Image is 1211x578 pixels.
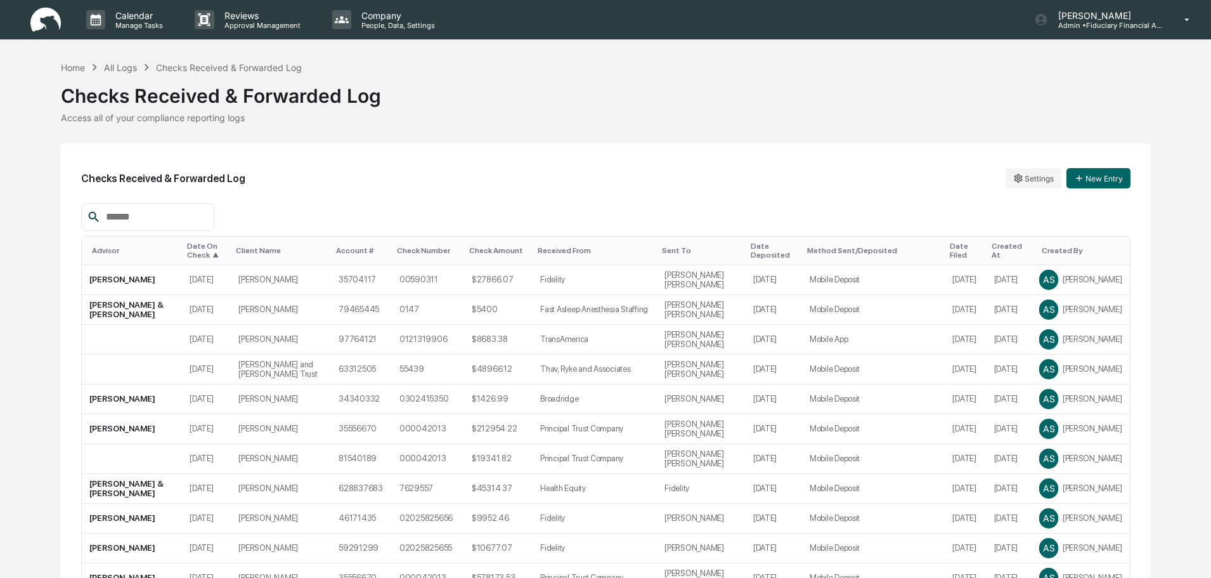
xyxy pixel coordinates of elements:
td: Mobile Deposit [802,504,945,534]
td: $27866.07 [464,265,533,295]
td: [DATE] [182,325,231,355]
span: AS [1043,274,1054,285]
span: AS [1043,542,1054,553]
td: [DATE] [987,384,1032,414]
div: [PERSON_NAME] [1039,330,1122,349]
td: 7629557 [392,474,464,504]
td: [DATE] [945,295,986,325]
td: Mobile Deposit [802,295,945,325]
td: Principal Trust Company [533,414,657,444]
td: [DATE] [945,474,986,504]
td: [PERSON_NAME] [PERSON_NAME] [657,265,746,295]
td: [DATE] [987,504,1032,534]
span: AS [1043,513,1054,523]
td: [DATE] [945,384,986,414]
td: 000042013 [392,414,464,444]
td: Fast Asleep Anesthesia Staffing [533,295,657,325]
td: $212954.22 [464,414,533,444]
span: AS [1043,334,1054,345]
div: [PERSON_NAME] [1039,479,1122,498]
td: [DATE] [746,355,802,384]
td: [DATE] [746,474,802,504]
td: [DATE] [987,534,1032,563]
td: [DATE] [746,414,802,444]
td: Mobile Deposit [802,384,945,414]
div: Toggle SortBy [751,242,797,259]
div: [PERSON_NAME] [1039,449,1122,468]
td: Fidelity [533,265,657,295]
td: [DATE] [945,444,986,474]
td: Mobile Deposit [802,534,945,563]
p: [PERSON_NAME] [1048,10,1166,21]
div: [PERSON_NAME] [1039,539,1122,558]
td: [DATE] [746,325,802,355]
td: [PERSON_NAME] [231,414,331,444]
td: [DATE] [182,444,231,474]
td: $9952.46 [464,504,533,534]
div: Toggle SortBy [187,242,226,259]
span: AS [1043,483,1054,494]
div: [PERSON_NAME] [1039,419,1122,438]
td: [PERSON_NAME] [231,295,331,325]
td: [PERSON_NAME] & [PERSON_NAME] [82,295,183,325]
td: [DATE] [182,295,231,325]
div: [PERSON_NAME] [1039,390,1122,409]
td: [DATE] [182,534,231,563]
td: [DATE] [746,384,802,414]
td: [DATE] [746,534,802,563]
td: Principal Trust Company [533,444,657,474]
td: $48966.12 [464,355,533,384]
td: Broadridge [533,384,657,414]
td: [PERSON_NAME] [657,384,746,414]
div: All Logs [104,62,137,73]
button: Settings [1006,168,1061,188]
td: [PERSON_NAME] [231,504,331,534]
td: [PERSON_NAME] & [PERSON_NAME] [82,474,183,504]
td: 628837683 [331,474,392,504]
td: [DATE] [945,504,986,534]
td: [PERSON_NAME] [231,534,331,563]
td: 46171435 [331,504,392,534]
div: Toggle SortBy [236,246,326,255]
td: $5400 [464,295,533,325]
td: [PERSON_NAME] [231,474,331,504]
button: New Entry [1066,168,1130,188]
td: 0302415350 [392,384,464,414]
div: Checks Received & Forwarded Log [61,74,1151,107]
td: 34340332 [331,384,392,414]
td: Mobile Deposit [802,265,945,295]
td: Mobile Deposit [802,414,945,444]
div: [PERSON_NAME] [1039,360,1122,379]
td: [PERSON_NAME] [657,534,746,563]
td: [PERSON_NAME] [231,325,331,355]
div: [PERSON_NAME] [1039,270,1122,289]
td: $45314.37 [464,474,533,504]
td: [DATE] [182,355,231,384]
div: Toggle SortBy [336,246,387,255]
td: $1426.99 [464,384,533,414]
td: [DATE] [945,325,986,355]
td: [DATE] [945,414,986,444]
td: [DATE] [746,265,802,295]
p: Calendar [105,10,169,21]
td: [DATE] [182,384,231,414]
td: [DATE] [987,474,1032,504]
td: Fidelity [533,504,657,534]
td: 0147 [392,295,464,325]
td: [PERSON_NAME] [PERSON_NAME] [657,295,746,325]
div: Toggle SortBy [992,242,1027,259]
td: Mobile Deposit [802,444,945,474]
span: AS [1043,453,1054,464]
div: Home [61,62,85,73]
td: 35704117 [331,265,392,295]
td: [PERSON_NAME] [231,444,331,474]
td: Mobile Deposit [802,474,945,504]
td: [DATE] [182,474,231,504]
td: 02025825656 [392,504,464,534]
div: Access all of your compliance reporting logs [61,112,1151,123]
td: [DATE] [746,444,802,474]
td: 35556670 [331,414,392,444]
td: [PERSON_NAME] [PERSON_NAME] [657,325,746,355]
div: Toggle SortBy [807,246,940,255]
p: Reviews [214,10,307,21]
